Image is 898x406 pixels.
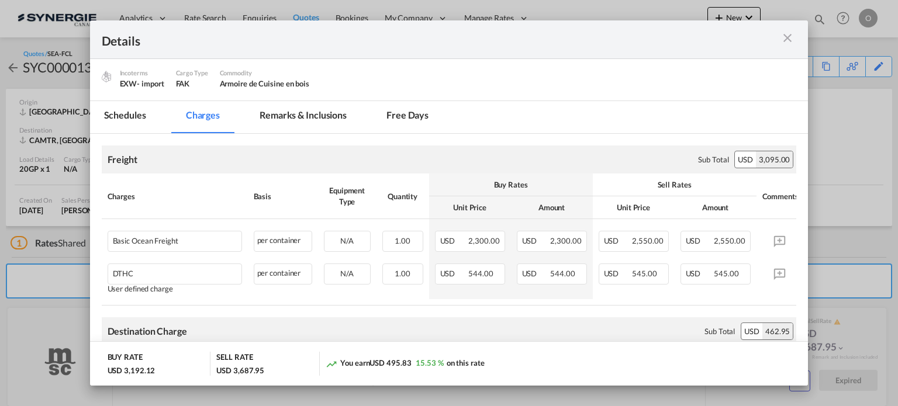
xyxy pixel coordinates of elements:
[429,196,511,219] th: Unit Price
[550,236,581,245] span: 2,300.00
[416,358,443,367] span: 15.53 %
[220,79,309,88] span: Armoire de Cuisine en bois
[108,191,242,202] div: Charges
[254,263,312,284] div: per container
[113,264,206,278] div: DTHC
[100,70,113,83] img: cargo.png
[120,68,164,78] div: Incoterms
[714,236,745,245] span: 2,550.00
[90,101,455,133] md-pagination-wrapper: Use the left and right arrow keys to navigate between tabs
[326,358,484,370] div: You earn on this rate
[382,191,423,202] div: Quantity
[108,153,137,166] div: Freight
[632,236,663,245] span: 2,550.00
[762,323,793,339] div: 462.95
[176,68,208,78] div: Cargo Type
[324,185,371,206] div: Equipment Type
[741,323,762,339] div: USD
[735,151,756,168] div: USD
[90,20,809,386] md-dialog: Port of Loading ...
[108,352,143,365] div: BUY RATE
[137,78,164,89] div: - import
[90,101,160,133] md-tab-item: Schedules
[757,173,803,219] th: Comments
[108,365,156,376] div: USD 3,192.12
[604,236,631,245] span: USD
[468,269,493,278] span: 544.00
[780,31,795,45] md-icon: icon-close m-3 fg-AAA8AD cursor
[176,78,208,89] div: FAK
[468,236,499,245] span: 2,300.00
[435,179,587,190] div: Buy Rates
[675,196,757,219] th: Amount
[756,151,793,168] div: 3,095.00
[440,236,467,245] span: USD
[698,154,728,165] div: Sub Total
[113,231,206,245] div: Basic Ocean Freight
[340,269,354,278] span: N/A
[216,365,264,376] div: USD 3,687.95
[340,236,354,245] span: N/A
[395,236,410,245] span: 1.00
[395,269,410,278] span: 1.00
[108,325,187,338] div: Destination Charge
[632,269,657,278] span: 545.00
[108,284,242,293] div: User defined charge
[216,352,253,365] div: SELL RATE
[550,269,575,278] span: 544.00
[326,358,337,370] md-icon: icon-trending-up
[593,196,675,219] th: Unit Price
[246,101,361,133] md-tab-item: Remarks & Inclusions
[440,269,467,278] span: USD
[704,326,735,336] div: Sub Total
[369,358,411,367] span: USD 495.83
[254,231,312,252] div: per container
[254,191,312,202] div: Basis
[599,179,751,190] div: Sell Rates
[120,78,164,89] div: EXW
[102,32,727,47] div: Details
[522,236,549,245] span: USD
[686,236,713,245] span: USD
[220,68,309,78] div: Commodity
[372,101,443,133] md-tab-item: Free days
[714,269,738,278] span: 545.00
[604,269,631,278] span: USD
[172,101,234,133] md-tab-item: Charges
[522,269,549,278] span: USD
[511,196,593,219] th: Amount
[686,269,713,278] span: USD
